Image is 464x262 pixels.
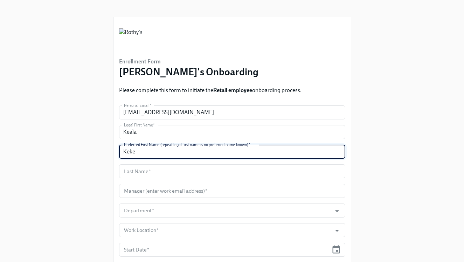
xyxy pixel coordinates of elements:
h3: [PERSON_NAME]'s Onboarding [119,65,258,78]
h6: Enrollment Form [119,58,258,65]
button: Open [332,206,342,216]
strong: Retail employee [213,87,252,94]
p: Please complete this form to initiate the onboarding process. [119,87,302,94]
input: MM/DD/YYYY [119,243,329,257]
button: Open [332,225,342,236]
img: Rothy's [119,28,143,49]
